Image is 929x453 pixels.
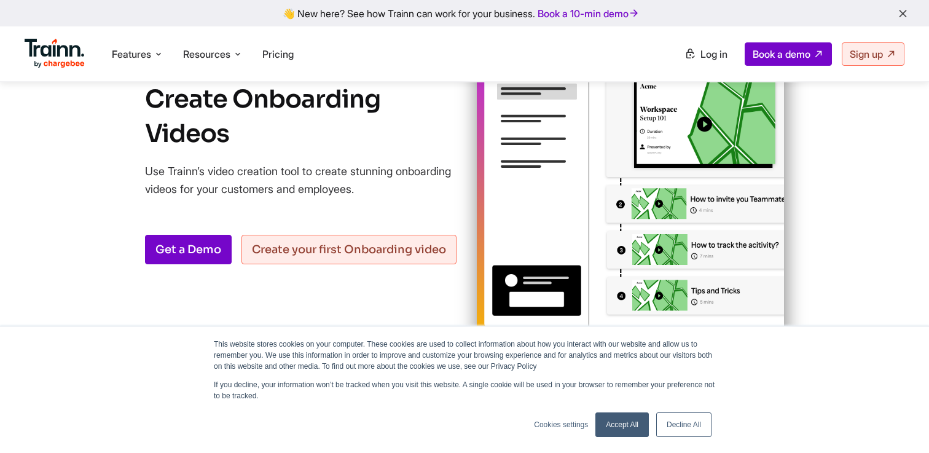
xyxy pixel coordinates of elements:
a: Log in [677,43,735,65]
p: Use Trainn’s video creation tool to create stunning onboarding videos for your customers and empl... [145,162,457,198]
a: Pricing [262,48,294,60]
a: Cookies settings [534,419,588,430]
p: If you decline, your information won’t be tracked when you visit this website. A single cookie wi... [214,379,715,401]
span: Book a demo [753,48,810,60]
a: Book a 10-min demo [535,5,642,22]
a: Book a demo [745,42,832,66]
span: Resources [183,47,230,61]
h1: Create Onboarding Videos [145,82,457,151]
a: Decline All [656,412,711,437]
img: create training videos online | Trainn [477,2,784,341]
a: Create your first Onboarding video [241,235,457,264]
span: Log in [700,48,727,60]
a: Sign up [842,42,904,66]
div: 👋 New here? See how Trainn can work for your business. [7,7,922,19]
a: Get a Demo [145,235,232,264]
a: Accept All [595,412,649,437]
img: Trainn Logo [25,39,85,68]
span: Sign up [850,48,883,60]
span: Features [112,47,151,61]
p: This website stores cookies on your computer. These cookies are used to collect information about... [214,339,715,372]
